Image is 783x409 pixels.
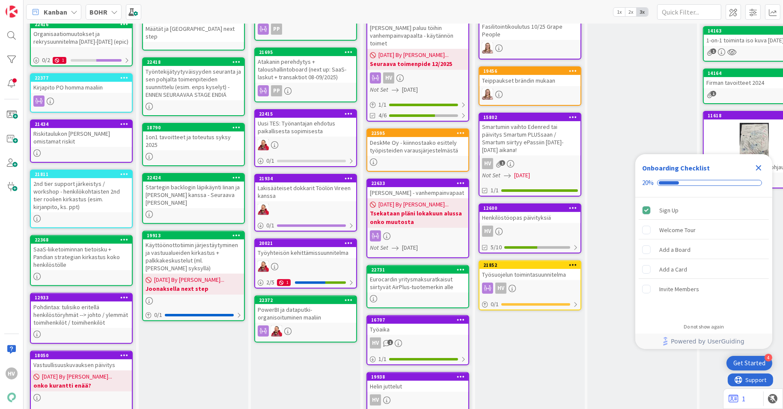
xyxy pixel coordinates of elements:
[266,278,274,287] span: 2 / 5
[143,131,244,150] div: 1on1 tavoitteet ja toteutus syksy 2025
[402,243,418,252] span: [DATE]
[31,178,132,212] div: 2nd tier support järkeistys / workshop - henkilökohtaisten 2nd tier roolien kirkastus (esim. kirj...
[42,56,50,65] span: 0 / 2
[143,310,244,320] div: 0/1
[255,175,356,182] div: 21934
[255,56,356,83] div: Atakanin perehdytys + taloushallintoboard (next up: SaaS-laskut + transaktiot 08-09/2025)
[378,111,387,120] span: 4/6
[642,179,654,187] div: 20%
[30,20,133,66] a: 22416Organisaatiomuutokset ja rekrysuunnitelma [DATE]-[DATE] (epic)0/21
[255,325,356,337] div: JS
[479,13,581,40] div: Fasilitointikoulutus 10/25 Grape People
[367,179,468,187] div: 22633
[31,21,132,47] div: 22416Organisaatiomuutokset ja rekrysuunnitelma [DATE]-[DATE] (epic)
[31,236,132,270] div: 22368SaaS-liiketoiminnan tietoisku + Pandian strategian kirkastus koko henkilöstölle
[143,182,244,208] div: Startegin backlogin läpikäynti Iinan ja [PERSON_NAME] kanssa - Seuraava [PERSON_NAME]
[482,226,493,237] div: HV
[483,114,581,120] div: 15802
[370,394,381,406] div: HV
[479,67,581,75] div: 19456
[254,296,357,343] a: 22372PowerBI ja dataputki-organisoituminen maaliinJS
[479,299,581,310] div: 0/1
[366,265,469,308] a: 22731Eurocardin yritysmaksuratkaisut siirtyvät AirPlus-tuotemerkin alle
[143,174,244,208] div: 22424Startegin backlogin läpikäynti Iinan ja [PERSON_NAME] kanssa - Seuraava [PERSON_NAME]
[659,205,679,215] div: Sign Up
[142,231,245,321] a: 19913Käyttöönottotiimin järjestäytyminen ja vastuualueiden kirkastus + palkkakeskustelut (ml. [PE...
[254,174,357,232] a: 21934Lakisääteiset dokkarit Töölön Vireen kanssaJS0/1
[479,113,581,155] div: 15802Smartumin vaihto Edenred tai päivitys Smartum PLUSsaan / Smartum siirtyy ePassiin [DATE]-[DA...
[639,221,769,239] div: Welcome Tour is incomplete.
[154,310,162,319] span: 0 / 1
[255,296,356,304] div: 22372
[366,179,469,258] a: 22633[PERSON_NAME] - vanhempainvapaat[DATE] By [PERSON_NAME]...Tsekataan pläni lokakuun alussa on...
[366,128,469,172] a: 22595DeskMe Oy - kiinnostaako esittely työpisteiden varausjärjestelmästä
[479,158,581,169] div: HV
[659,284,699,294] div: Invite Members
[370,60,466,68] b: Seuraava toimenpide 12/2025
[671,336,744,346] span: Powered by UserGuiding
[367,324,468,335] div: Työaika
[479,121,581,155] div: Smartumin vaihto Edenred tai päivitys Smartum PLUSsaan / Smartum siirtyy ePassiin [DATE]-[DATE] a...
[35,352,132,358] div: 18050
[479,75,581,86] div: Teippaukset brändin mukaan
[639,280,769,299] div: Invite Members is incomplete.
[387,340,393,345] span: 1
[143,58,244,66] div: 22418
[255,118,356,137] div: Uusi TES: Työnantajan ehdotus paikallisesta sopimisesta
[35,21,132,27] div: 22416
[378,355,387,364] span: 1 / 1
[684,323,724,330] div: Do not show again
[142,15,245,51] a: Määtät ja [GEOGRAPHIC_DATA] next step
[367,187,468,198] div: [PERSON_NAME] - vanhempainvapaat
[625,8,637,16] span: 2x
[31,244,132,270] div: SaaS-liiketoiminnan tietoisku + Pandian strategian kirkastus koko henkilöstölle
[635,154,772,349] div: Checklist Container
[367,354,468,364] div: 1/1
[31,128,132,147] div: Riskitaulukon [PERSON_NAME] omistamat riskit
[6,391,18,403] img: avatar
[255,277,356,288] div: 2/51
[255,48,356,56] div: 21695
[637,8,648,16] span: 3x
[277,279,291,286] div: 1
[479,12,581,60] a: Fasilitointikoulutus 10/25 Grape PeopleIH
[752,161,765,175] div: Close Checklist
[146,284,241,293] b: Joonaksella next step
[31,294,132,302] div: 12933
[18,1,39,12] span: Support
[367,22,468,49] div: [PERSON_NAME] paluu töihin vanhempainvapaalta - käytännön toimet
[367,316,468,335] div: 16707Työaika
[266,221,274,230] span: 0 / 1
[479,113,581,197] a: 15802Smartumin vaihto Edenred tai päivitys Smartum PLUSsaan / Smartum siirtyy ePassiin [DATE]-[DA...
[367,266,468,274] div: 22731
[371,317,468,323] div: 16707
[271,325,282,337] img: JS
[255,204,356,215] div: JS
[495,283,506,294] div: HV
[143,66,244,100] div: Työntekijätyytyväisyyden seuranta ja sen pohjalta toimenpiteiden suunnittelu (esim. enps kyselyt)...
[479,113,581,121] div: 15802
[255,110,356,137] div: 22415Uusi TES: Työnantajan ehdotus paikallisesta sopimisesta
[42,372,112,381] span: [DATE] By [PERSON_NAME]...
[370,86,388,93] i: Not Set
[255,239,356,247] div: 20021
[6,367,18,379] div: HV
[483,68,581,74] div: 19456
[367,15,468,49] div: [PERSON_NAME] paluu töihin vanhempainvapaalta - käytännön toimet
[53,57,66,64] div: 1
[726,356,772,370] div: Open Get Started checklist, remaining modules: 4
[659,264,687,275] div: Add a Card
[378,100,387,109] span: 1 / 1
[254,109,357,167] a: 22415Uusi TES: Työnantajan ehdotus paikallisesta sopimisestaJS0/1
[142,123,245,166] a: 187901on1 tavoitteet ja toteutus syksy 2025
[479,66,581,106] a: 19456Teippaukset brändin mukaanIH
[659,245,691,255] div: Add a Board
[31,352,132,370] div: 18050Vastuullisuuskuvauksen päivitys
[35,75,132,81] div: 22377
[482,171,500,179] i: Not Set
[255,110,356,118] div: 22415
[258,139,269,150] img: JS
[35,121,132,127] div: 21434
[255,220,356,231] div: 0/1
[35,295,132,301] div: 12933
